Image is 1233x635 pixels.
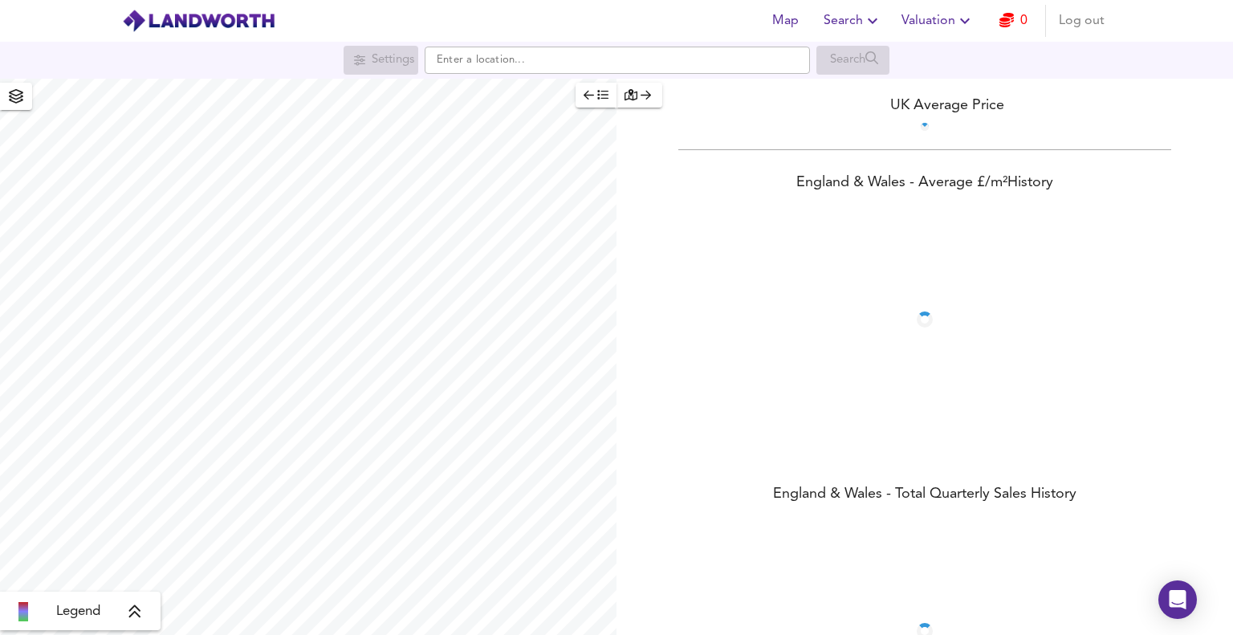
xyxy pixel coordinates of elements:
[817,5,889,37] button: Search
[616,95,1233,116] div: UK Average Price
[616,173,1233,195] div: England & Wales - Average £/ m² History
[425,47,810,74] input: Enter a location...
[999,10,1027,32] a: 0
[122,9,275,33] img: logo
[344,46,418,75] div: Search for a location first or explore the map
[1059,10,1105,32] span: Log out
[56,602,100,621] span: Legend
[987,5,1039,37] button: 0
[1052,5,1111,37] button: Log out
[759,5,811,37] button: Map
[824,10,882,32] span: Search
[901,10,975,32] span: Valuation
[616,484,1233,507] div: England & Wales - Total Quarterly Sales History
[1158,580,1197,619] div: Open Intercom Messenger
[766,10,804,32] span: Map
[816,46,889,75] div: Search for a location first or explore the map
[895,5,981,37] button: Valuation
